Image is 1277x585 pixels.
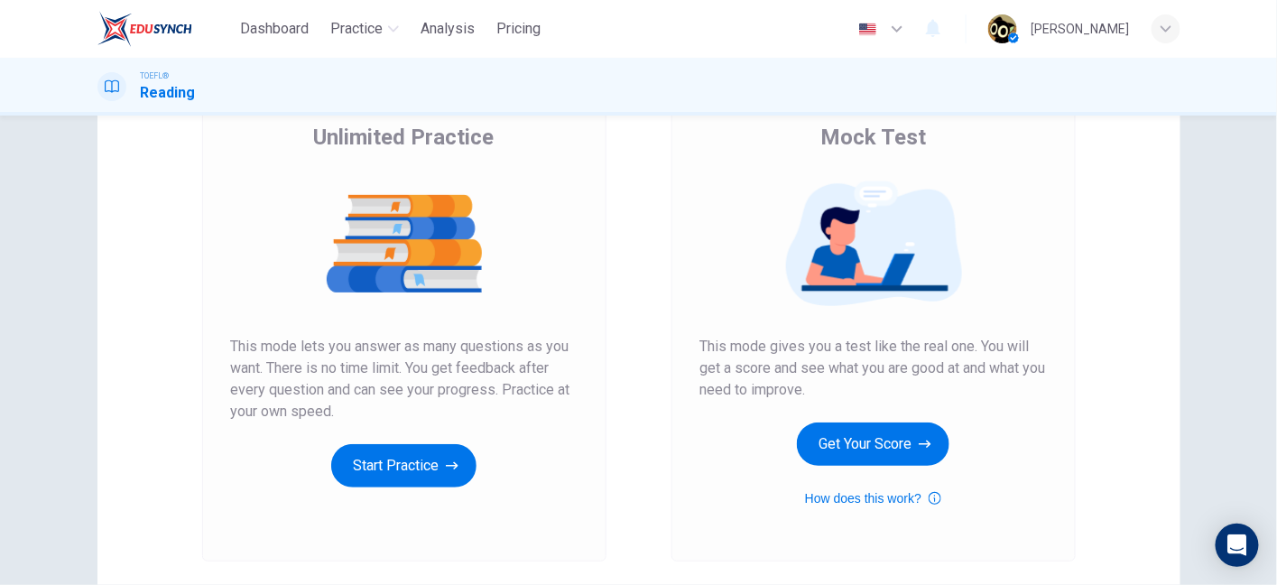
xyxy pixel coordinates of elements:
[805,487,941,509] button: How does this work?
[331,444,477,487] button: Start Practice
[233,13,316,45] button: Dashboard
[496,18,541,40] span: Pricing
[856,23,879,36] img: en
[413,13,482,45] button: Analysis
[231,336,578,422] span: This mode lets you answer as many questions as you want. There is no time limit. You get feedback...
[421,18,475,40] span: Analysis
[820,123,926,152] span: Mock Test
[1216,524,1259,567] div: Open Intercom Messenger
[97,11,234,47] a: EduSynch logo
[1032,18,1130,40] div: [PERSON_NAME]
[97,11,192,47] img: EduSynch logo
[988,14,1017,43] img: Profile picture
[141,82,196,104] h1: Reading
[700,336,1047,401] span: This mode gives you a test like the real one. You will get a score and see what you are good at a...
[797,422,949,466] button: Get Your Score
[489,13,548,45] button: Pricing
[141,70,170,82] span: TOEFL®
[240,18,309,40] span: Dashboard
[330,18,383,40] span: Practice
[323,13,406,45] button: Practice
[314,123,495,152] span: Unlimited Practice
